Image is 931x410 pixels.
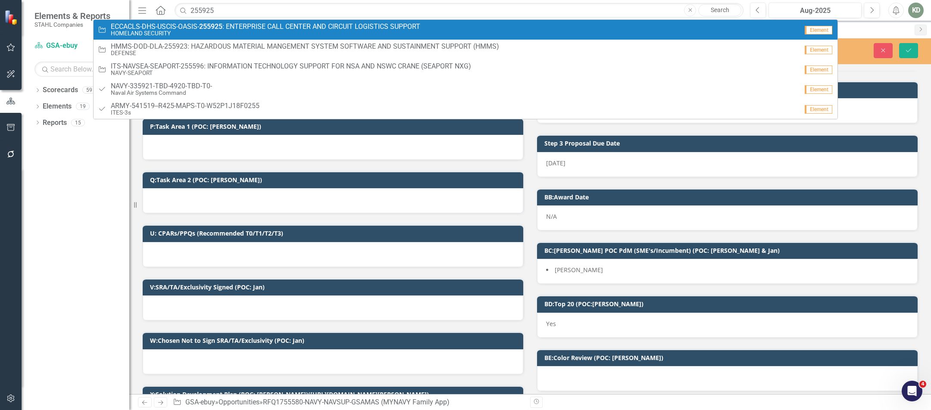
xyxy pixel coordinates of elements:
[86,50,93,57] img: tab_keywords_by_traffic_grey.svg
[555,266,603,274] span: [PERSON_NAME]
[111,30,420,37] small: HOMELAND SECURITY
[805,65,832,74] span: Element
[805,26,832,34] span: Element
[95,51,145,56] div: Keywords by Traffic
[82,87,96,94] div: 59
[546,159,565,167] span: [DATE]
[919,381,926,388] span: 4
[199,22,222,31] strong: 255925
[111,50,499,56] small: DEFENSE
[150,284,519,290] h3: V:SRA/TA/Exclusivity Signed (POC: Jan)
[544,194,913,200] h3: BB:Award Date
[24,14,42,21] div: v 4.0.25
[805,46,832,54] span: Element
[111,43,499,50] span: HMMS-DOD-DLA-255923: HAZARDOUS MATERIAL MANGEMENT SYSTEM SOFTWARE AND SUSTAINMENT SUPPORT (HMMS)
[175,3,744,18] input: Search ClearPoint...
[111,70,471,76] small: NAVY-SEAPORT
[185,398,215,406] a: GSA-ebuy
[43,118,67,128] a: Reports
[769,3,862,18] button: Aug-2025
[537,205,918,230] div: N/A
[544,247,913,254] h3: BC:[PERSON_NAME] POC PdM (SME's/Incumbent) (POC: [PERSON_NAME] & Jan)
[94,20,837,40] a: ECCACLS-DHS-USCIS-OASIS-255925: ENTERPRISE CALL CENTER AND CIRCUIT LOGISTICS SUPPORTHOMELAND SECU...
[43,85,78,95] a: Scorecards
[34,41,121,51] a: GSA-ebuy
[94,59,837,79] a: ITS-NAVSEA-SEAPORT-255596: INFORMATION TECHNOLOGY SUPPORT FOR NSA AND NSWC CRANE (SEAPORT NXG)NAV...
[111,23,420,31] span: ECCACLS-DHS-USCIS-OASIS- : ENTERPRISE CALL CENTER AND CIRCUIT LOGISTICS SUPPORT
[14,22,21,29] img: website_grey.svg
[94,40,837,59] a: HMMS-DOD-DLA-255923: HAZARDOUS MATERIAL MANGEMENT SYSTEM SOFTWARE AND SUSTAINMENT SUPPORT (HMMS)D...
[111,82,212,90] span: NAVY-335921-TBD-4920-TBD-T0-
[111,90,212,96] small: Naval Air Systems Command
[150,391,519,398] h3: X:Solution Development Plan (POC: [PERSON_NAME])([URL][DOMAIN_NAME][PERSON_NAME])
[34,21,110,28] small: STAHL Companies
[908,3,924,18] button: KD
[544,301,913,307] h3: BD:Top 20 (POC:[PERSON_NAME])
[94,99,837,119] a: ARMY-541519--R425-MAPS-T0-W52P1J18F0255ITES-3sElement
[263,398,450,406] div: RFQ1755580-NAVY-NAVSUP-GSAMAS (MYNAVY Family App)
[150,230,519,236] h3: U: CPARs/PPQs (Recommended T0/T1/T2/T3)
[173,398,524,407] div: » »
[34,11,110,21] span: Elements & Reports
[698,4,741,16] a: Search
[14,14,21,21] img: logo_orange.svg
[111,109,259,116] small: ITES-3s
[219,398,259,406] a: Opportunities
[544,354,913,361] h3: BE:Color Review (POC: [PERSON_NAME])
[94,79,837,99] a: NAVY-335921-TBD-4920-TBD-T0-Naval Air Systems CommandElement
[71,119,85,126] div: 15
[43,102,72,112] a: Elements
[23,50,30,57] img: tab_domain_overview_orange.svg
[4,10,19,25] img: ClearPoint Strategy
[34,62,121,77] input: Search Below...
[150,123,519,130] h3: P:Task Area 1 (POC: [PERSON_NAME])
[805,105,832,114] span: Element
[22,22,95,29] div: Domain: [DOMAIN_NAME]
[76,103,90,110] div: 19
[33,51,77,56] div: Domain Overview
[902,381,922,401] iframe: Intercom live chat
[111,62,471,70] span: ITS-NAVSEA-SEAPORT-255596: INFORMATION TECHNOLOGY SUPPORT FOR NSA AND NSWC CRANE (SEAPORT NXG)
[772,6,859,16] div: Aug-2025
[150,337,519,344] h3: W:Chosen Not to Sign SRA/TA/Exclusivity (POC: Jan)
[111,102,259,110] span: ARMY-541519--R425-MAPS-T0-W52P1J18F0255
[805,85,832,94] span: Element
[150,177,519,183] h3: Q:Task Area 2 (POC: [PERSON_NAME])
[546,320,556,328] span: Yes
[544,140,913,146] h3: Step 3 Proposal Due Date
